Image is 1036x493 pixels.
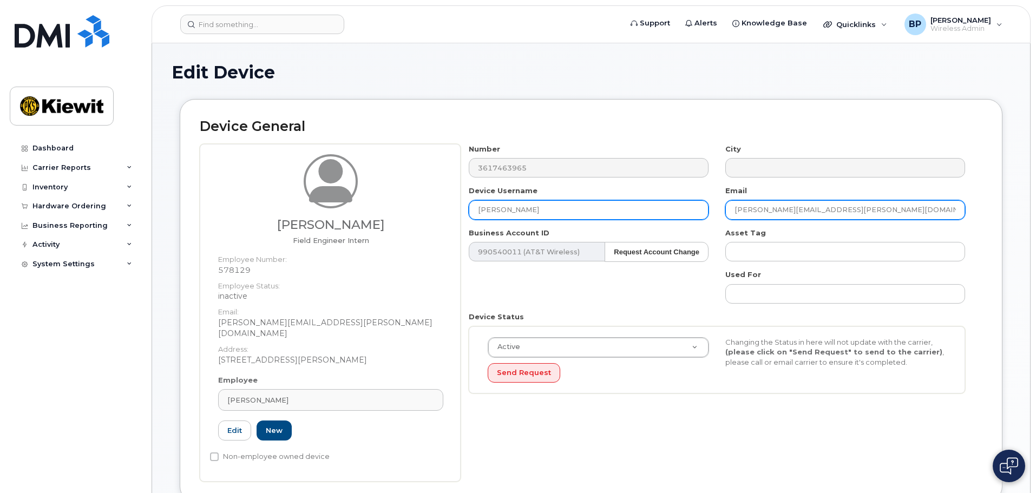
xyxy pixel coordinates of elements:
div: Changing the Status in here will not update with the carrier, , please call or email carrier to e... [717,337,955,367]
label: Number [469,144,500,154]
a: [PERSON_NAME] [218,389,443,411]
h1: Edit Device [172,63,1011,82]
span: Active [491,342,520,352]
label: Non-employee owned device [210,450,330,463]
dt: Employee Number: [218,249,443,265]
button: Send Request [488,363,560,383]
dd: [PERSON_NAME][EMAIL_ADDRESS][PERSON_NAME][DOMAIN_NAME] [218,317,443,339]
dt: Email: [218,301,443,317]
input: Non-employee owned device [210,452,219,461]
dd: [STREET_ADDRESS][PERSON_NAME] [218,354,443,365]
h2: Device General [200,119,982,134]
dd: 578129 [218,265,443,275]
img: Open chat [1000,457,1018,475]
strong: (please click on "Send Request" to send to the carrier) [725,347,942,356]
dt: Employee Status: [218,275,443,291]
a: New [257,420,292,441]
dt: Address: [218,339,443,354]
a: Active [488,338,709,357]
label: Device Username [469,186,537,196]
button: Request Account Change [605,242,709,262]
label: Email [725,186,747,196]
h3: [PERSON_NAME] [218,218,443,232]
label: Used For [725,269,761,280]
span: [PERSON_NAME] [227,395,288,405]
label: Device Status [469,312,524,322]
strong: Request Account Change [614,248,699,256]
label: City [725,144,741,154]
label: Business Account ID [469,228,549,238]
span: Job title [293,236,369,245]
label: Asset Tag [725,228,766,238]
dd: inactive [218,291,443,301]
label: Employee [218,375,258,385]
a: Edit [218,420,251,441]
